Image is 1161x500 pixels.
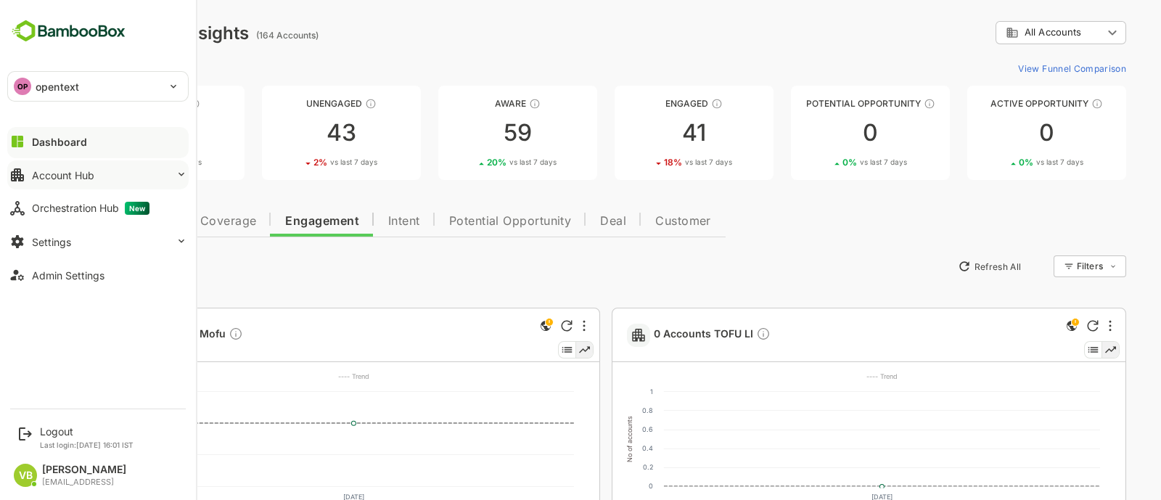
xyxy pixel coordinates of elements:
[36,79,79,94] p: opentext
[67,482,72,490] text: 0
[598,482,602,490] text: 0
[436,157,506,168] div: 20 %
[1025,253,1075,279] div: Filters
[104,157,151,168] span: vs last 7 days
[211,86,370,180] a: UnengagedThese accounts have not shown enough engagement and need nurturing432%vs last 7 days
[916,121,1075,144] div: 0
[613,157,681,168] div: 18 %
[603,327,720,343] span: 0 Accounts TOFU LI
[32,236,71,248] div: Settings
[35,86,194,180] a: UnreachedThese accounts have not been engaged with for a defined time period210%vs last 7 days
[32,269,104,282] div: Admin Settings
[35,121,194,144] div: 21
[660,98,672,110] div: These accounts are warm, further nurturing would qualify them to MQAs
[387,121,546,144] div: 59
[603,327,726,343] a: 0 Accounts TOFU LIDescription not present
[205,30,272,41] ag: (164 Accounts)
[591,444,602,452] text: 0.4
[809,157,856,168] span: vs last 7 days
[901,255,977,278] button: Refresh All
[510,320,522,332] div: Refresh
[916,86,1075,180] a: Active OpportunityThese accounts have open opportunities which might be at any of the Sales Stage...
[1041,98,1052,110] div: These accounts have open opportunities which might be at any of the Sales Stages
[961,57,1075,80] button: View Funnel Comparison
[478,98,490,110] div: These accounts have just entered the buying cycle and need further nurturing
[279,157,327,168] span: vs last 7 days
[68,419,72,427] text: 2
[14,78,31,95] div: OP
[532,320,535,332] div: More
[211,98,370,109] div: Unengaged
[873,98,885,110] div: These accounts are MQAs and can be passed on to Inside Sales
[7,17,130,45] img: BambooboxFullLogoMark.5f36c76dfaba33ec1ec1367b70bb1252.svg
[486,317,504,337] div: This is a global insight. Segment selection is not applicable for this view
[211,121,370,144] div: 43
[49,417,57,463] text: No of accounts
[35,22,198,44] div: Dashboard Insights
[955,26,1052,39] div: All Accounts
[549,216,575,227] span: Deal
[234,216,308,227] span: Engagement
[968,157,1033,168] div: 0 %
[1036,320,1048,332] div: Refresh
[398,216,521,227] span: Potential Opportunity
[604,216,660,227] span: Customer
[42,478,126,487] div: [EMAIL_ADDRESS]
[287,372,319,380] text: ---- Trend
[35,98,194,109] div: Unreached
[40,440,134,449] p: Last login: [DATE] 16:01 IST
[387,86,546,180] a: AwareThese accounts have just entered the buying cycle and need further nurturing5920%vs last 7 days
[740,98,899,109] div: Potential Opportunity
[387,98,546,109] div: Aware
[792,157,856,168] div: 0 %
[86,157,151,168] div: 0 %
[77,327,192,343] span: 2 Accounts LI Mofu
[40,425,134,438] div: Logout
[263,157,327,168] div: 2 %
[564,121,723,144] div: 41
[705,327,720,343] div: Description not present
[564,98,723,109] div: Engaged
[916,98,1075,109] div: Active Opportunity
[14,464,37,487] div: VB
[740,121,899,144] div: 0
[564,86,723,180] a: EngagedThese accounts are warm, further nurturing would qualify them to MQAs4118%vs last 7 days
[69,451,72,459] text: 1
[599,388,602,396] text: 1
[592,463,602,471] text: 0.2
[42,464,126,476] div: [PERSON_NAME]
[816,372,847,380] text: ---- Trend
[7,227,189,256] button: Settings
[591,406,602,414] text: 0.8
[314,98,326,110] div: These accounts have not shown enough engagement and need nurturing
[591,425,602,433] text: 0.6
[125,202,149,215] span: New
[945,19,1075,47] div: All Accounts
[32,136,87,148] div: Dashboard
[49,216,205,227] span: Data Quality and Coverage
[1058,320,1061,332] div: More
[8,72,188,101] div: OPopentext
[77,327,198,343] a: 2 Accounts LI MofuDescription not present
[32,202,149,215] div: Orchestration Hub
[459,157,506,168] span: vs last 7 days
[1012,317,1030,337] div: This is a global insight. Segment selection is not applicable for this view
[985,157,1033,168] span: vs last 7 days
[7,194,189,223] button: Orchestration HubNew
[1026,261,1052,271] div: Filters
[32,169,94,181] div: Account Hub
[575,417,583,463] text: No of accounts
[35,253,141,279] button: New Insights
[178,327,192,343] div: Description not present
[740,86,899,180] a: Potential OpportunityThese accounts are MQAs and can be passed on to Inside Sales00%vs last 7 days
[7,160,189,189] button: Account Hub
[634,157,681,168] span: vs last 7 days
[67,388,72,396] text: 3
[337,216,369,227] span: Intent
[7,261,189,290] button: Admin Settings
[138,98,149,110] div: These accounts have not been engaged with for a defined time period
[7,127,189,156] button: Dashboard
[974,27,1030,38] span: All Accounts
